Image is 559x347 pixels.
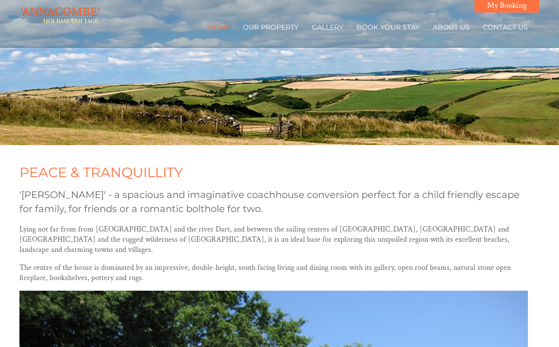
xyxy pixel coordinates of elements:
[243,23,299,32] a: Our Property
[14,7,103,25] img: Annacombe
[356,23,420,32] a: Book Your Stay
[19,263,528,283] p: The centre of the house is dominated by an impressive, double-height, south facing living and din...
[483,23,528,32] a: Contact Us
[208,23,230,32] a: Home
[19,188,528,216] h2: '[PERSON_NAME]' - a spacious and imaginative coachhouse conversion perfect for a child friendly e...
[433,23,470,32] a: About Us
[19,164,528,181] h1: PEACE & TRANQUILLITY
[19,224,528,255] p: Lying not far from from [GEOGRAPHIC_DATA] and the river Dart, and between the sailing centres of ...
[312,23,343,32] a: Gallery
